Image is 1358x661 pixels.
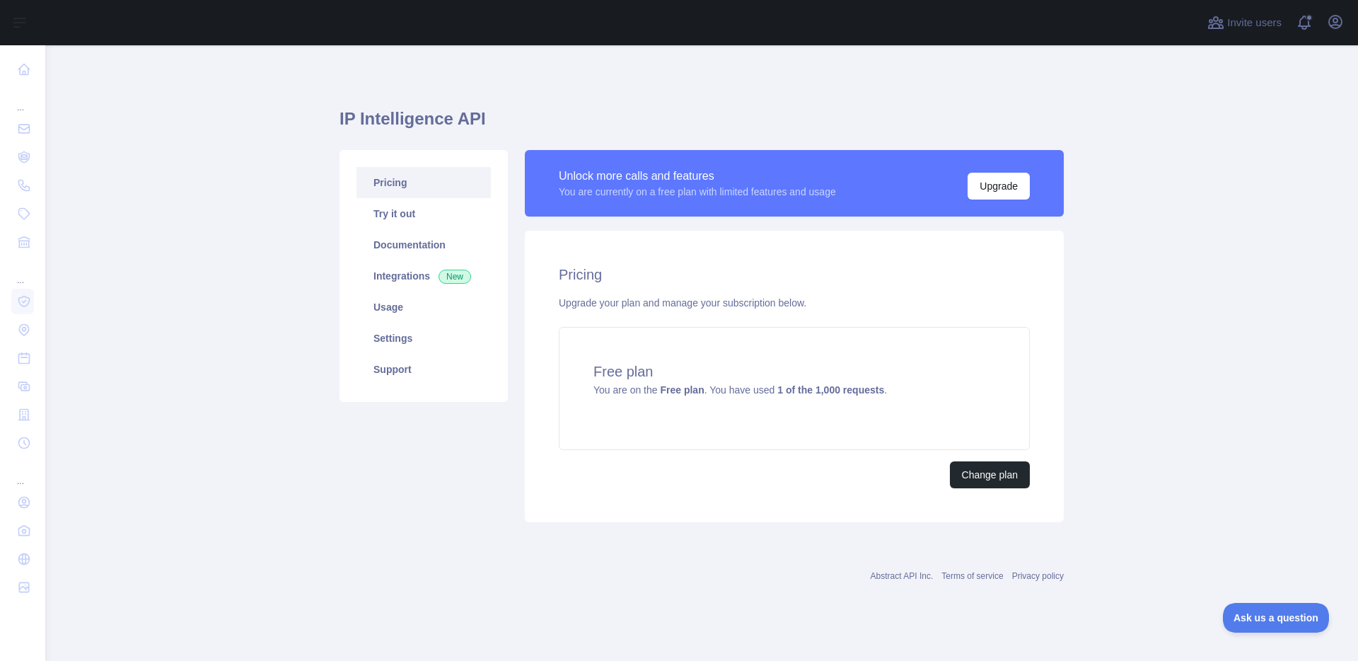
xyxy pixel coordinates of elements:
a: Usage [356,292,491,323]
a: Documentation [356,229,491,260]
span: Invite users [1227,15,1282,31]
h1: IP Intelligence API [339,108,1064,142]
h4: Free plan [593,362,995,381]
div: ... [11,258,34,286]
a: Support [356,354,491,385]
a: Terms of service [941,571,1003,581]
span: New [439,270,471,284]
div: You are currently on a free plan with limited features and usage [559,185,836,199]
button: Change plan [950,461,1030,488]
a: Integrations New [356,260,491,292]
h2: Pricing [559,265,1030,284]
strong: 1 of the 1,000 requests [777,384,884,396]
div: Upgrade your plan and manage your subscription below. [559,296,1030,310]
button: Upgrade [968,173,1030,200]
iframe: Toggle Customer Support [1223,603,1330,633]
a: Settings [356,323,491,354]
div: ... [11,85,34,113]
strong: Free plan [660,384,704,396]
a: Try it out [356,198,491,229]
a: Pricing [356,167,491,198]
span: You are on the . You have used . [593,384,887,396]
div: ... [11,459,34,487]
a: Privacy policy [1012,571,1064,581]
a: Abstract API Inc. [871,571,934,581]
button: Invite users [1205,11,1284,34]
div: Unlock more calls and features [559,168,836,185]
